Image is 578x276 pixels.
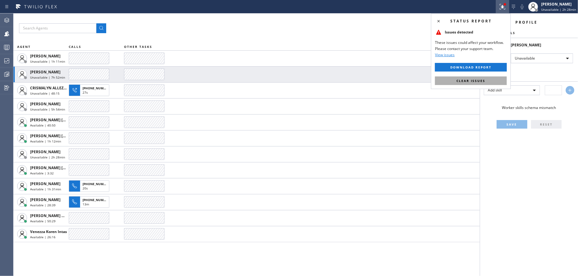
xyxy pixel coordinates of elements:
[30,75,65,80] span: Unavailable | 7h 52min
[69,83,111,98] button: [PHONE_NUMBER]27s
[69,45,81,49] span: CALLS
[30,229,67,234] span: Venezza Koren Intas
[541,2,576,7] div: [PERSON_NAME]
[30,235,56,239] span: Available | 26:16
[516,20,538,25] span: Profile
[30,59,65,64] span: Unavailable | 1h 11min
[30,165,103,170] span: [PERSON_NAME] [PERSON_NAME] Dahil
[531,120,562,129] button: RESET
[30,181,60,186] span: [PERSON_NAME]
[30,203,56,207] span: Available | 28:39
[30,101,60,107] span: [PERSON_NAME]
[484,85,540,95] div: Add skill
[83,86,111,90] span: [PHONE_NUMBER]
[19,23,96,33] input: Search Agents
[540,122,553,126] span: RESET
[507,122,517,126] span: SAVE
[69,194,111,210] button: [PHONE_NUMBER]13m
[30,155,65,159] span: Unavailable | 2h 28min
[30,107,65,111] span: Unavailable | 5h 54min
[30,69,60,75] span: [PERSON_NAME]
[83,90,88,95] span: 27s
[30,117,92,122] span: [PERSON_NAME] [PERSON_NAME]
[30,171,54,175] span: Available | 3:32
[511,53,573,63] div: Unavailable
[30,123,56,127] span: Available | 40:50
[541,7,576,12] span: Unavailable | 2h 28min
[124,45,152,49] span: OTHER TASKS
[30,197,60,202] span: [PERSON_NAME]
[17,45,31,49] span: AGENT
[83,198,111,202] span: [PHONE_NUMBER]
[30,187,61,191] span: Available | 1h 31min
[30,219,56,223] span: Available | 50:29
[497,120,527,129] button: SAVE
[30,133,92,138] span: [PERSON_NAME] [PERSON_NAME]
[488,87,502,93] span: Add skill
[83,202,89,206] span: 13m
[518,2,526,11] button: Mute
[30,91,60,95] span: Unavailable | 48:15
[545,85,562,95] input: -
[30,53,60,59] span: [PERSON_NAME]
[502,105,556,110] span: Worker skills schema mismatch
[30,85,68,91] span: CRISMALYN ALLEZER
[83,186,88,190] span: 20s
[511,42,578,48] div: [PERSON_NAME]
[83,182,111,186] span: [PHONE_NUMBER]
[30,213,76,218] span: [PERSON_NAME] Guingos
[30,149,60,154] span: [PERSON_NAME]
[69,178,111,194] button: [PHONE_NUMBER]20s
[30,139,61,143] span: Available | 1h 12min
